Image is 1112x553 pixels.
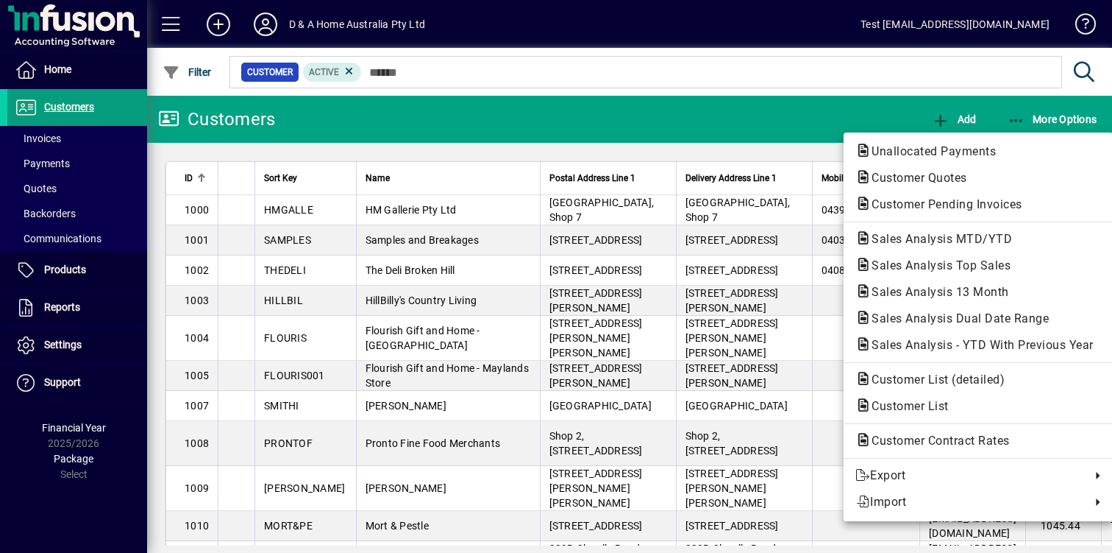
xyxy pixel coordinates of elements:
[855,434,1017,448] span: Customer Contract Rates
[855,467,1083,485] span: Export
[855,232,1019,246] span: Sales Analysis MTD/YTD
[855,373,1012,387] span: Customer List (detailed)
[855,258,1018,272] span: Sales Analysis Top Sales
[855,144,1003,158] span: Unallocated Payments
[855,493,1083,511] span: Import
[855,197,1030,211] span: Customer Pending Invoices
[855,311,1056,325] span: Sales Analysis Dual Date Range
[855,171,974,185] span: Customer Quotes
[855,285,1016,299] span: Sales Analysis 13 Month
[855,338,1101,352] span: Sales Analysis - YTD With Previous Year
[855,399,956,413] span: Customer List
